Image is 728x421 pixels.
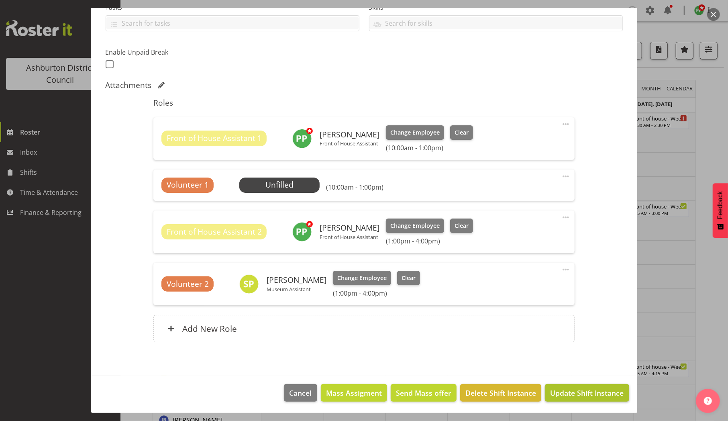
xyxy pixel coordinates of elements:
span: Clear [455,128,469,137]
img: polly-price11030.jpg [292,129,312,148]
span: Send Mass offer [396,388,451,398]
button: Clear [450,125,473,140]
span: Mass Assigment [326,388,382,398]
button: Send Mass offer [391,384,457,402]
label: Enable Unpaid Break [106,47,228,57]
h5: Roles [153,98,575,108]
span: Cancel [290,388,312,398]
button: Change Employee [333,271,391,285]
span: Delete Shift Instance [465,388,536,398]
input: Search for skills [369,17,622,29]
h6: [PERSON_NAME] [267,276,326,284]
span: Change Employee [390,221,440,230]
h6: (1:00pm - 4:00pm) [386,237,473,245]
img: help-xxl-2.png [704,397,712,405]
span: Clear [402,274,416,282]
span: Front of House Assistant 2 [167,226,262,238]
h6: [PERSON_NAME] [320,130,379,139]
h6: (1:00pm - 4:00pm) [333,289,420,297]
span: Update Shift Instance [550,388,624,398]
button: Feedback - Show survey [713,183,728,238]
span: Feedback [717,191,724,219]
span: Change Employee [390,128,440,137]
span: Front of House Assistant 1 [167,133,262,144]
span: Clear [455,221,469,230]
button: Delete Shift Instance [460,384,541,402]
h6: Add New Role [182,323,237,334]
h6: (10:00am - 1:00pm) [386,144,473,152]
p: Front of House Assistant [320,234,379,240]
p: Museum Assistant [267,286,326,292]
h6: (10:00am - 1:00pm) [326,183,383,191]
button: Clear [397,271,420,285]
h6: [PERSON_NAME] [320,223,379,232]
button: Cancel [284,384,317,402]
span: Volunteer 2 [167,278,209,290]
span: Volunteer 1 [167,179,209,191]
button: Clear [450,219,473,233]
img: susan-philpott11024.jpg [239,274,259,294]
button: Change Employee [386,219,444,233]
span: Unfilled [265,179,294,190]
span: Change Employee [337,274,387,282]
p: Front of House Assistant [320,140,379,147]
input: Search for tasks [106,17,359,29]
button: Mass Assigment [321,384,387,402]
h5: Attachments [106,80,152,90]
button: Update Shift Instance [545,384,629,402]
button: Change Employee [386,125,444,140]
img: polly-price11030.jpg [292,222,312,241]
